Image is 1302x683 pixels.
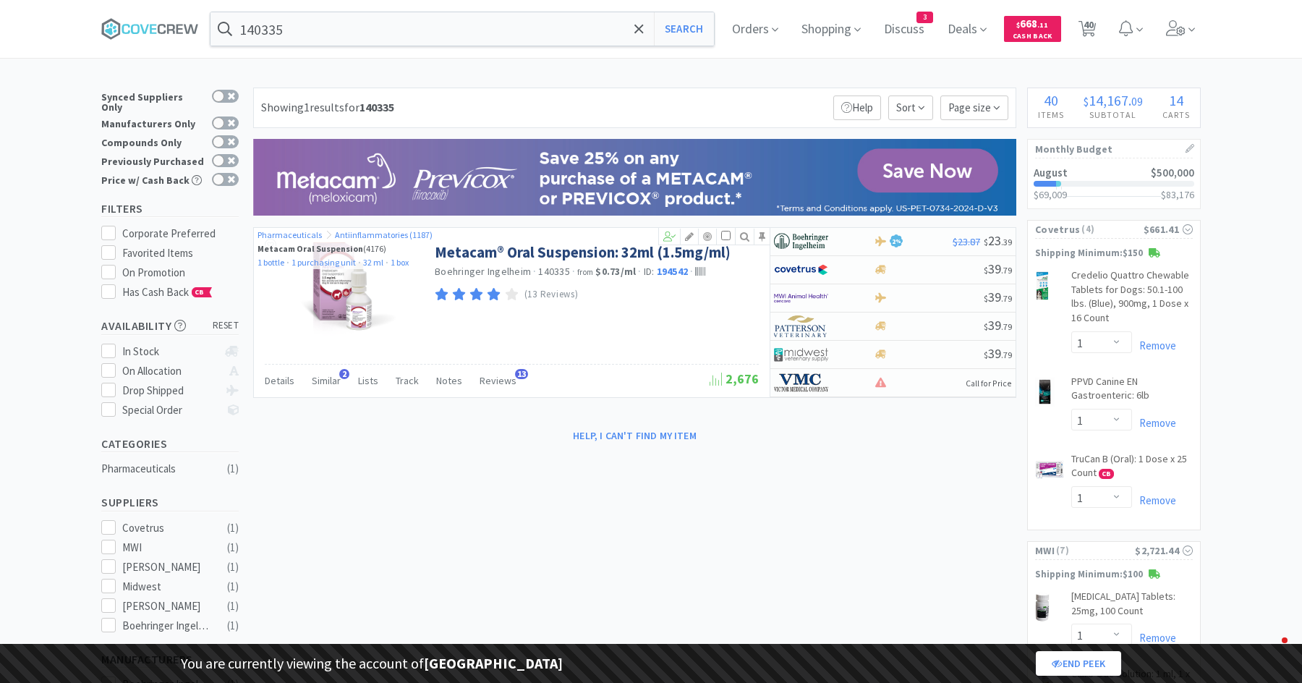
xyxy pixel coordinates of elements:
span: Reviews [480,374,516,387]
a: Antiinflammatories (1187) [335,229,433,240]
div: In Stock [122,343,218,360]
div: $2,721.44 [1135,543,1193,559]
span: 668 [1016,17,1048,30]
a: Remove [1132,493,1176,507]
div: Showing 1 results [261,98,394,117]
span: $ [984,321,988,332]
h3: $ [1161,190,1194,200]
a: Remove [1132,339,1176,352]
span: 39 [984,345,1012,362]
div: Favorited Items [122,245,239,262]
div: Compounds Only [101,135,205,148]
strong: [GEOGRAPHIC_DATA] [424,654,563,672]
a: 1 purchasing unit [292,257,356,268]
p: Shipping Minimum: $150 [1028,246,1200,261]
span: $ [1016,20,1020,30]
span: Details [265,374,294,387]
span: Call for Price [966,378,1012,389]
a: 32 ml [363,257,383,268]
span: 40 [1044,91,1058,109]
img: 1e924e8dc74e4b3a9c1fccb4071e4426_16.png [774,372,828,394]
span: % [895,237,901,245]
span: · [358,257,361,268]
span: 39 [984,289,1012,305]
img: 4c88b896f6254b0f9cb200f2737cd26b_19499.png [1035,378,1055,407]
span: 23 [984,232,1012,249]
span: 83,176 [1166,188,1194,201]
h4: Items [1028,108,1073,122]
div: ( 1 ) [227,559,239,576]
h5: Suppliers [101,494,239,511]
span: . 11 [1037,20,1048,30]
p: Help [833,96,881,120]
strong: $0.73 / ml [595,265,636,278]
div: [PERSON_NAME] [122,598,212,615]
span: 09 [1131,94,1143,109]
img: 008c5d38646240b59c63d6e1806d8666_355564.png [289,242,407,336]
h4: Subtotal [1073,108,1152,122]
a: August$500,000$69,009$83,176 [1028,158,1200,208]
div: Pharmaceuticals [101,460,218,478]
h2: August [1034,167,1068,178]
span: Sort [888,96,933,120]
div: Special Order [122,402,218,419]
img: f6b2451649754179b5b4e0c70c3f7cb0_2.png [774,287,828,309]
input: Search by item, sku, manufacturer, ingredient, size... [210,12,714,46]
a: Discuss3 [878,23,930,36]
span: 140335 [538,265,570,278]
img: 730db3968b864e76bcafd0174db25112_22.png [774,231,828,253]
span: · [386,257,388,268]
iframe: Intercom live chat [1253,634,1288,669]
h1: Monthly Budget [1035,140,1193,158]
span: 2 [339,369,349,379]
button: Search [654,12,714,46]
a: Pharmaceuticals [258,229,323,240]
a: 40 [1073,25,1102,38]
a: [MEDICAL_DATA] Tablets: 25mg, 100 Count [1071,590,1193,624]
span: Page size [940,96,1008,120]
span: ( 4 ) [1080,222,1143,237]
a: Boehringer Ingelheim [435,265,531,278]
img: 749a3c5ade9a486cb2da9b46eab02218_34755.png [1035,455,1064,484]
span: 3 [917,12,932,22]
div: . [1073,93,1152,108]
strong: Metacam Oral Suspension [258,243,363,254]
img: 868b877fb8c74fc48728056354f79e3c_777170.png [1035,271,1050,300]
p: (13 Reviews) [524,287,579,302]
a: Metacam® Oral Suspension: 32ml (1.5mg/ml) [435,242,731,262]
span: $ [984,265,988,276]
img: f5e969b455434c6296c6d81ef179fa71_3.png [774,315,828,337]
div: ( 1 ) [227,617,239,635]
span: · [533,265,536,278]
a: End Peek [1036,651,1121,676]
div: Boehringer Ingelheim [122,617,212,635]
span: ID: [644,265,689,278]
div: Corporate Preferred [122,225,239,242]
p: You are currently viewing the account of [181,652,563,675]
span: MWI [1035,543,1055,559]
button: Help, I can't find my item [564,423,705,448]
a: TruCan B (Oral): 1 Dose x 25 Count CB [1071,452,1193,486]
div: On Promotion [122,264,239,281]
div: [PERSON_NAME] [122,559,212,576]
div: Price w/ Cash Back [101,173,205,185]
span: Similar [312,374,341,387]
div: ( 1 ) [227,578,239,595]
h5: Filters [101,200,239,217]
span: · [572,265,575,278]
div: Covetrus [122,519,212,537]
div: ( 1 ) [227,598,239,615]
span: 14 [1169,91,1183,109]
div: Manufacturers Only [101,116,205,129]
span: $ [984,349,988,360]
span: Has Cash Back [122,285,213,299]
div: ( 1 ) [227,539,239,556]
span: $69,009 [1034,188,1067,201]
strong: 140335 [359,100,394,114]
span: Track [396,374,419,387]
img: 77fca1acd8b6420a9015268ca798ef17_1.png [774,259,828,281]
span: ( 7 ) [1055,543,1135,558]
span: 13 [515,369,528,379]
a: PPVD Canine EN Gastroenteric: 6lb [1071,375,1193,409]
span: $ [984,293,988,304]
